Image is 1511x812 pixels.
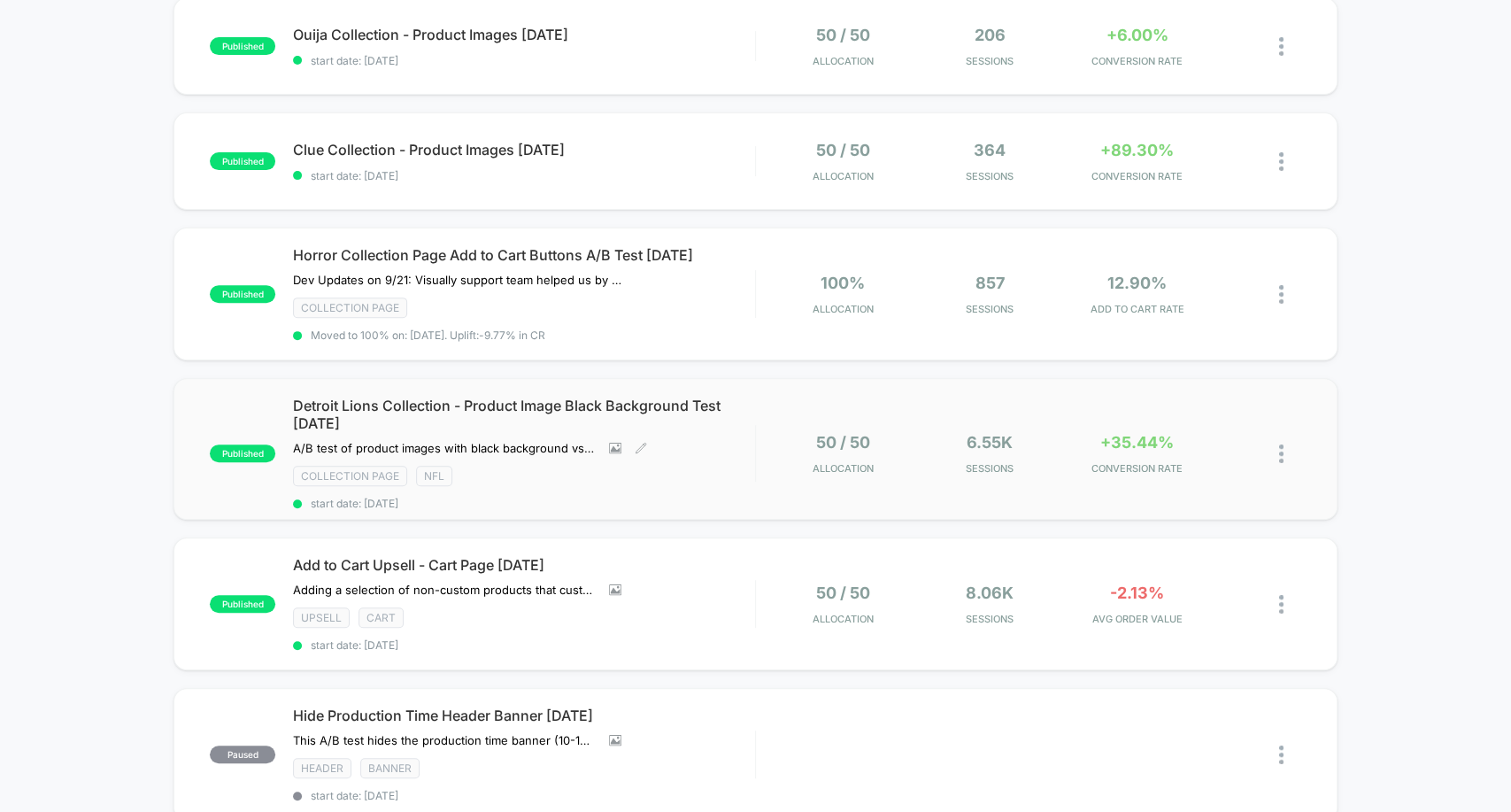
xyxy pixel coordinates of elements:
[1068,613,1206,625] span: AVG ORDER VALUE
[813,170,874,182] span: Allocation
[921,613,1059,625] span: Sessions
[210,746,275,763] span: paused
[1100,141,1174,159] span: +89.30%
[1068,170,1206,182] span: CONVERSION RATE
[966,584,1014,602] span: 8.06k
[821,274,865,292] span: 100%
[210,285,275,303] span: published
[975,26,1006,44] span: 206
[816,26,870,44] span: 50 / 50
[813,55,874,67] span: Allocation
[1279,285,1284,304] img: close
[358,607,404,628] span: Cart
[293,707,754,724] span: Hide Production Time Header Banner [DATE]
[293,466,407,486] span: Collection Page
[921,303,1059,315] span: Sessions
[1279,445,1284,463] img: close
[293,169,754,182] span: start date: [DATE]
[293,273,621,287] span: Dev Updates on 9/21: Visually support team helped us by allowing the Add to Cart button be clicka...
[967,433,1013,452] span: 6.55k
[975,274,1005,292] span: 857
[816,584,870,602] span: 50 / 50
[1279,152,1284,171] img: close
[311,329,545,342] span: Moved to 100% on: [DATE] . Uplift: -9.77% in CR
[921,55,1059,67] span: Sessions
[293,54,754,67] span: start date: [DATE]
[921,170,1059,182] span: Sessions
[210,37,275,55] span: published
[1068,303,1206,315] span: ADD TO CART RATE
[210,152,275,170] span: published
[293,758,351,778] span: Header
[1279,595,1284,614] img: close
[813,613,874,625] span: Allocation
[1100,433,1174,452] span: +35.44%
[210,595,275,613] span: published
[813,462,874,475] span: Allocation
[293,607,350,628] span: Upsell
[293,556,754,574] span: Add to Cart Upsell - Cart Page [DATE]
[293,789,754,802] span: start date: [DATE]
[293,397,754,432] span: Detroit Lions Collection - Product Image Black Background Test [DATE]
[210,445,275,462] span: published
[293,497,754,510] span: start date: [DATE]
[360,758,420,778] span: Banner
[1068,55,1206,67] span: CONVERSION RATE
[974,141,1006,159] span: 364
[293,298,407,318] span: Collection Page
[293,26,754,43] span: Ouija Collection - Product Images [DATE]
[1107,274,1167,292] span: 12.90%
[1106,26,1168,44] span: +6.00%
[293,141,754,159] span: Clue Collection - Product Images [DATE]
[293,733,596,747] span: This A/B test hides the production time banner (10-14 days) in the global header of the website. ...
[293,441,596,455] span: A/B test of product images with black background vs control.Goal(s): Improve adds to cart, conver...
[293,246,754,264] span: Horror Collection Page Add to Cart Buttons A/B Test [DATE]
[1279,746,1284,764] img: close
[416,466,452,486] span: NFL
[293,638,754,652] span: start date: [DATE]
[816,433,870,452] span: 50 / 50
[1279,37,1284,56] img: close
[1110,584,1164,602] span: -2.13%
[813,303,874,315] span: Allocation
[921,462,1059,475] span: Sessions
[816,141,870,159] span: 50 / 50
[293,583,596,597] span: Adding a selection of non-custom products that customers can add to their cart while on the Cart ...
[1068,462,1206,475] span: CONVERSION RATE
